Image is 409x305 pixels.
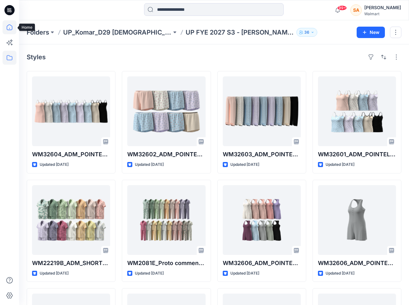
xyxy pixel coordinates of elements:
p: WM32606_ADM_POINTELLE ROMPER_COLORWAY [223,259,301,268]
span: 99+ [337,5,347,10]
a: WM32606_ADM_POINTELLE ROMPER_COLORWAY [223,185,301,255]
p: Updated [DATE] [326,270,354,277]
p: UP FYE 2027 S3 - [PERSON_NAME] D29 [DEMOGRAPHIC_DATA] Sleepwear [186,28,294,37]
p: WM32602_ADM_POINTELLE SHORT_COLORWAY [127,150,205,159]
a: UP_Komar_D29 [DEMOGRAPHIC_DATA] Sleep [63,28,172,37]
p: Updated [DATE] [230,270,259,277]
h4: Styles [27,53,46,61]
a: WM2081E_Proto comment applied pattern_COLORWAY [127,185,205,255]
p: WM32604_ADM_POINTELLE SHORT CHEMISE_COLORWAY [32,150,110,159]
p: WM32601_ADM_POINTELLE TANK_COLORWAY [318,150,396,159]
button: 36 [296,28,317,37]
p: Updated [DATE] [326,161,354,168]
div: [PERSON_NAME] [364,4,401,11]
a: WM32602_ADM_POINTELLE SHORT_COLORWAY [127,76,205,146]
button: New [357,27,385,38]
div: Walmart [364,11,401,16]
a: WM22219B_ADM_SHORTY NOTCH SET_COLORWAY [32,185,110,255]
p: WM2081E_Proto comment applied pattern_COLORWAY [127,259,205,268]
a: WM32606_ADM_POINTELLE ROMPER [318,185,396,255]
p: WM32606_ADM_POINTELLE ROMPER [318,259,396,268]
p: Updated [DATE] [230,161,259,168]
p: Updated [DATE] [40,270,69,277]
a: WM32601_ADM_POINTELLE TANK_COLORWAY [318,76,396,146]
div: SA [350,4,362,16]
a: WM32603_ADM_POINTELLE OPEN PANT_COLORWAY [223,76,301,146]
p: WM32603_ADM_POINTELLE OPEN PANT_COLORWAY [223,150,301,159]
p: Updated [DATE] [135,161,164,168]
p: WM22219B_ADM_SHORTY NOTCH SET_COLORWAY [32,259,110,268]
p: Updated [DATE] [135,270,164,277]
a: WM32604_ADM_POINTELLE SHORT CHEMISE_COLORWAY [32,76,110,146]
a: Folders [27,28,49,37]
p: 36 [304,29,309,36]
p: Updated [DATE] [40,161,69,168]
